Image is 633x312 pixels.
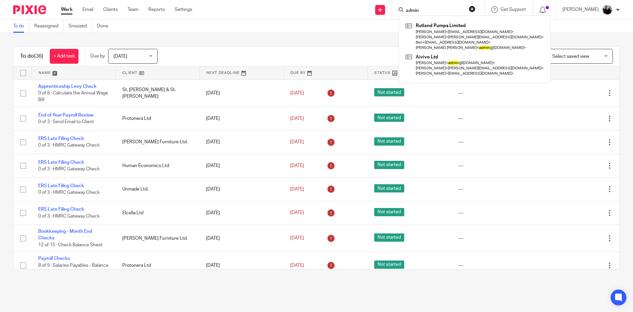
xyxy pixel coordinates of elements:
td: [DATE] [199,107,284,130]
a: ERS Late Filing Check [38,184,84,188]
h1: To do [20,53,43,60]
span: Select saved view [552,54,589,59]
td: [DATE] [199,154,284,177]
span: [DATE] [290,116,304,121]
span: [DATE] [290,236,304,240]
a: Done [97,20,113,33]
td: Human Economics Ltd [116,154,200,177]
span: 8 of 9 · Salaries Payables - Balance Sheet review [38,263,108,275]
td: [DATE] [199,201,284,225]
input: Search [405,8,465,14]
div: --- [458,115,529,122]
span: 0 of 3 · HMRC Gateway Check [38,167,100,171]
div: --- [458,262,529,269]
a: Team [128,6,138,13]
span: [DATE] [290,140,304,144]
a: To do [13,20,29,33]
a: Bookkeeping - Month End Checks [38,229,92,240]
span: Not started [374,208,404,216]
td: Protonera Ltd [116,107,200,130]
a: Snoozed [69,20,92,33]
a: ERS Late Filing Check [38,160,84,165]
span: [DATE] [290,263,304,268]
td: [DATE] [199,178,284,201]
a: + Add task [50,49,78,64]
a: End of Year Payroll Review [38,113,93,118]
span: 0 of 3 · HMRC Gateway Check [38,191,100,195]
span: Not started [374,137,404,146]
td: [PERSON_NAME] Furniture Ltd. [116,225,200,252]
td: [DATE] [199,225,284,252]
a: Settings [175,6,192,13]
span: 0 of 3 · HMRC Gateway Check [38,143,100,148]
td: [DATE] [199,252,284,279]
span: 0 of 3 · HMRC Gateway Check [38,214,100,219]
a: ERS Late Filing Check [38,207,84,212]
div: --- [458,186,529,192]
span: 12 of 15 · Check Balance Sheet [38,243,103,247]
a: ERS Late Filing Check [38,136,84,141]
a: Reassigned [34,20,64,33]
div: --- [458,90,529,96]
td: [DATE] [199,130,284,154]
span: Not started [374,88,404,96]
span: Not started [374,184,404,192]
span: Not started [374,114,404,122]
a: Work [61,6,73,13]
span: [DATE] [113,54,127,59]
td: [PERSON_NAME] Furniture Ltd. [116,130,200,154]
p: Due by [90,53,105,59]
img: nicky-partington.jpg [602,5,613,15]
span: 0 of 3 · Send Email to Client [38,120,94,124]
td: Unmade Ltd. [116,178,200,201]
a: Clients [103,6,118,13]
div: --- [458,235,529,242]
div: --- [458,139,529,145]
span: 0 of 6 · Calculate the Annual Wage Bill [38,91,108,102]
span: [DATE] [290,211,304,215]
td: [DATE] [199,80,284,107]
span: [DATE] [290,91,304,95]
td: Protonera Ltd [116,252,200,279]
a: Email [82,6,93,13]
img: Pixie [13,5,46,14]
a: Reports [148,6,165,13]
span: [DATE] [290,163,304,168]
a: Payroll Checks [38,256,70,261]
div: --- [458,162,529,169]
span: Not started [374,260,404,269]
span: Not started [374,233,404,242]
span: Not started [374,161,404,169]
p: [PERSON_NAME] [562,6,599,13]
span: (36) [34,53,43,59]
div: --- [458,210,529,216]
td: Elcella Ltd [116,201,200,225]
span: Get Support [500,7,526,12]
td: St. [PERSON_NAME] & St. [PERSON_NAME] [116,80,200,107]
button: Clear [469,6,475,12]
span: [DATE] [290,187,304,191]
a: Apprenticeship Levy Check [38,84,97,89]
